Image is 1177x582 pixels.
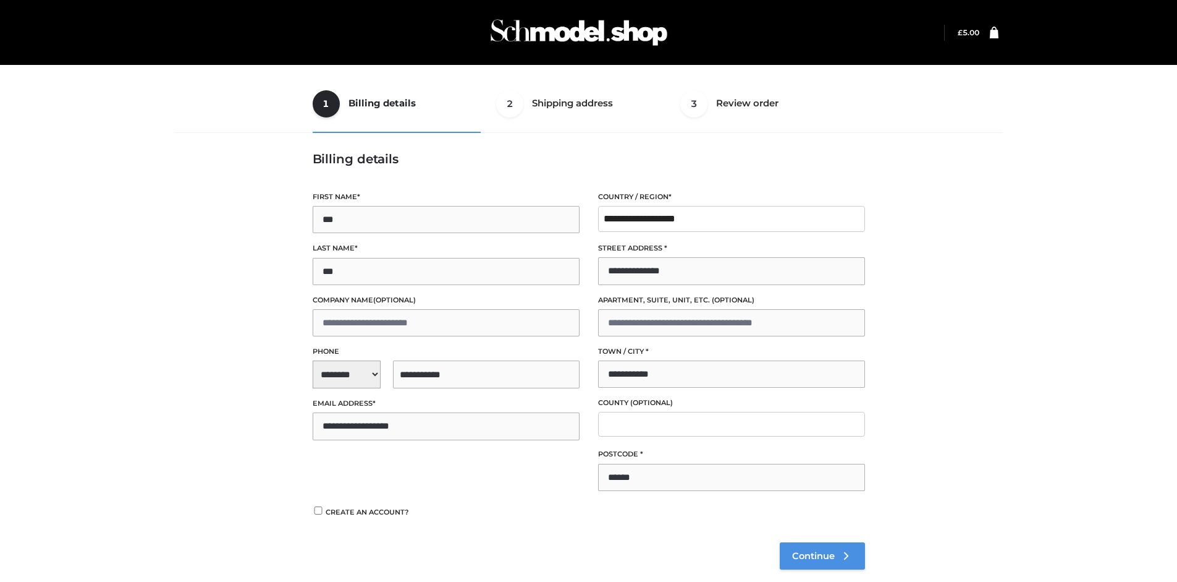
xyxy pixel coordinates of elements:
label: Last name [313,242,580,254]
label: Country / Region [598,191,865,203]
bdi: 5.00 [958,28,979,37]
label: Apartment, suite, unit, etc. [598,294,865,306]
h3: Billing details [313,152,865,166]
input: Create an account? [313,507,324,515]
label: Postcode [598,448,865,460]
label: County [598,397,865,409]
label: Street address [598,242,865,254]
span: (optional) [373,296,416,304]
a: £5.00 [958,28,979,37]
a: Continue [780,542,865,570]
span: (optional) [630,398,673,407]
img: Schmodel Admin 964 [486,8,672,57]
label: Email address [313,398,580,409]
span: (optional) [712,296,754,304]
span: Continue [792,550,835,562]
span: £ [958,28,963,37]
label: Phone [313,346,580,357]
span: Create an account? [326,508,409,516]
label: Town / City [598,346,865,357]
label: First name [313,191,580,203]
label: Company name [313,294,580,306]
